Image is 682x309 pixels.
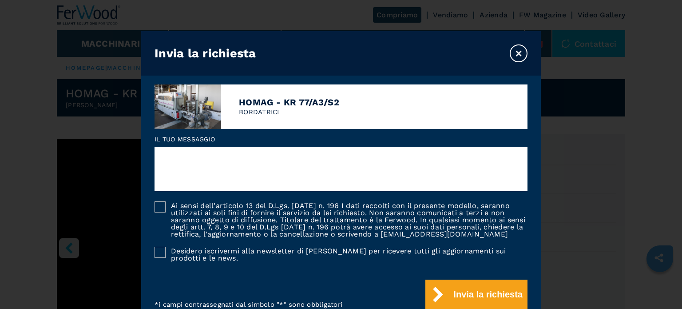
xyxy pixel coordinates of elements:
p: BORDATRICI [239,108,339,117]
h3: Invia la richiesta [155,46,256,60]
img: image [155,84,221,129]
label: Il tuo messaggio [155,136,527,142]
label: Desidero iscrivermi alla newsletter di [PERSON_NAME] per ricevere tutti gli aggiornamenti sui pro... [166,247,527,262]
h4: HOMAG - KR 77/A3/S2 [239,97,339,108]
button: × [510,44,527,62]
label: Ai sensi dell'articolo 13 del D.Lgs. [DATE] n. 196 I dati raccolti con il presente modello, saran... [166,201,527,238]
